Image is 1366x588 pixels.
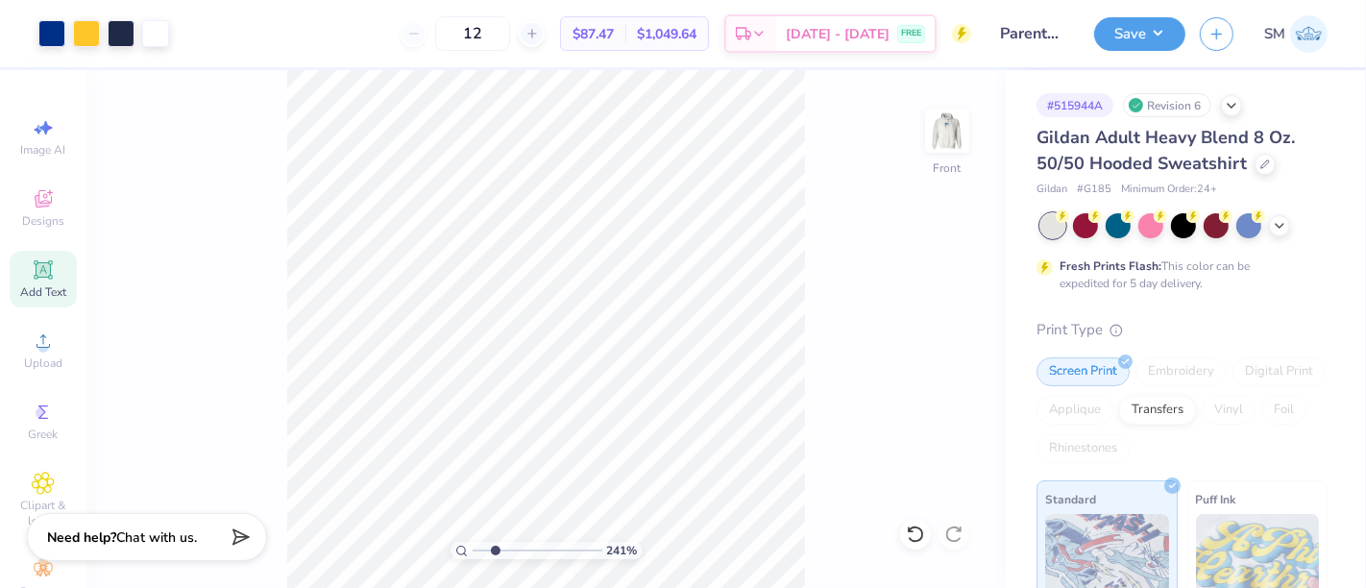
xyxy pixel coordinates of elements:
[1123,93,1211,117] div: Revision 6
[901,27,921,40] span: FREE
[1264,23,1285,45] span: SM
[1264,15,1328,53] a: SM
[47,528,116,547] strong: Need help?
[1037,434,1130,463] div: Rhinestones
[1202,396,1256,425] div: Vinyl
[1232,357,1326,386] div: Digital Print
[607,542,638,559] span: 241 %
[1037,319,1328,341] div: Print Type
[1060,257,1296,292] div: This color can be expedited for 5 day delivery.
[1045,489,1096,509] span: Standard
[1196,489,1236,509] span: Puff Ink
[1290,15,1328,53] img: Shruthi Mohan
[24,355,62,371] span: Upload
[934,159,962,177] div: Front
[22,213,64,229] span: Designs
[1060,258,1161,274] strong: Fresh Prints Flash:
[1094,17,1185,51] button: Save
[1037,126,1295,175] span: Gildan Adult Heavy Blend 8 Oz. 50/50 Hooded Sweatshirt
[1135,357,1227,386] div: Embroidery
[1037,357,1130,386] div: Screen Print
[1121,182,1217,198] span: Minimum Order: 24 +
[786,24,890,44] span: [DATE] - [DATE]
[20,284,66,300] span: Add Text
[10,498,77,528] span: Clipart & logos
[1037,396,1113,425] div: Applique
[573,24,614,44] span: $87.47
[29,427,59,442] span: Greek
[928,111,966,150] img: Front
[1037,182,1067,198] span: Gildan
[637,24,696,44] span: $1,049.64
[21,142,66,158] span: Image AI
[1037,93,1113,117] div: # 515944A
[986,14,1080,53] input: Untitled Design
[116,528,197,547] span: Chat with us.
[1261,396,1306,425] div: Foil
[435,16,510,51] input: – –
[1119,396,1196,425] div: Transfers
[1077,182,1111,198] span: # G185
